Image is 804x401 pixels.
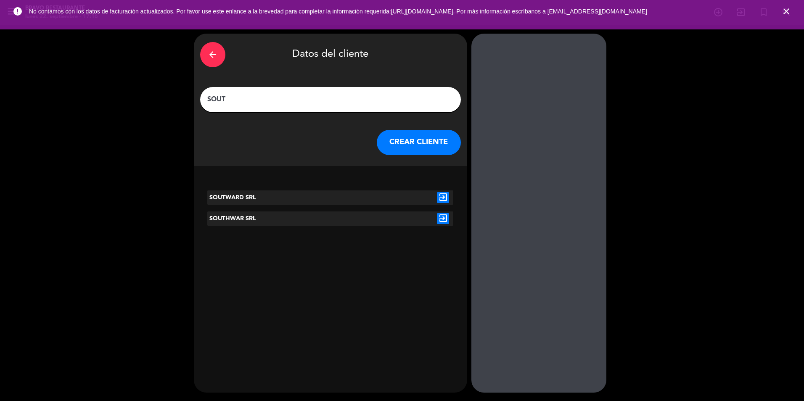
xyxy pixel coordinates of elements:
i: exit_to_app [437,192,449,203]
a: [URL][DOMAIN_NAME] [391,8,453,15]
span: No contamos con los datos de facturación actualizados. Por favor use este enlance a la brevedad p... [29,8,647,15]
input: Escriba nombre, correo electrónico o número de teléfono... [206,94,455,106]
i: close [781,6,791,16]
div: SOUTHWAR SRL [207,211,310,226]
a: . Por más información escríbanos a [EMAIL_ADDRESS][DOMAIN_NAME] [453,8,647,15]
i: arrow_back [208,50,218,60]
button: CREAR CLIENTE [377,130,461,155]
i: exit_to_app [437,213,449,224]
div: SOUTWARD SRL [207,190,310,205]
i: error [13,6,23,16]
div: Datos del cliente [200,40,461,69]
